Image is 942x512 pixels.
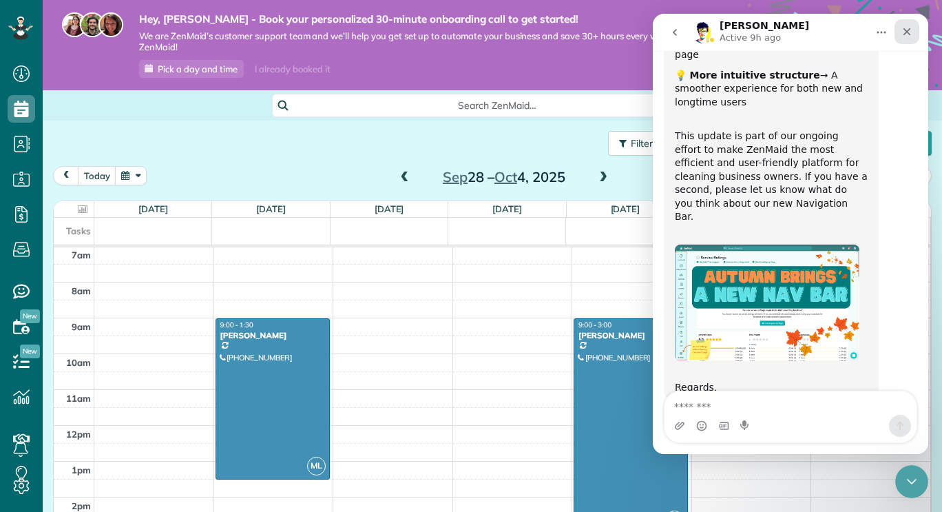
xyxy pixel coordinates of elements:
[139,60,244,78] a: Pick a day and time
[78,166,116,185] button: today
[20,345,40,358] span: New
[72,249,91,260] span: 7am
[62,12,87,37] img: maria-72a9807cf96188c08ef61303f053569d2e2a8a1cde33d635c8a3ac13582a053d.jpg
[43,407,54,418] button: Emoji picker
[87,407,98,418] button: Start recording
[72,285,91,296] span: 8am
[53,166,79,185] button: prev
[256,203,286,214] a: [DATE]
[80,12,105,37] img: jorge-587dff0eeaa6aab1f244e6dc62b8924c3b6ad411094392a53c71c6c4a576187d.jpg
[98,12,123,37] img: michelle-19f622bdf1676172e81f8f8fba1fb50e276960ebfe0243fe18214015130c80e4.jpg
[66,393,91,404] span: 11am
[375,203,404,214] a: [DATE]
[601,131,720,156] a: Filters: Default
[418,170,590,185] h2: 28 – 4, 2025
[22,116,215,224] div: This update is part of our ongoing effort to make ZenMaid the most efficient and user-friendly pl...
[36,56,167,67] b: More intuitive structure
[66,357,91,368] span: 10am
[578,320,611,329] span: 9:00 - 3:00
[66,225,91,236] span: Tasks
[20,309,40,323] span: New
[21,407,32,418] button: Upload attachment
[72,464,91,475] span: 1pm
[895,465,928,498] iframe: Intercom live chat
[138,203,168,214] a: [DATE]
[65,407,76,418] button: Gif picker
[139,30,694,54] span: We are ZenMaid’s customer support team and we’ll help you get set up to automate your business an...
[22,354,215,381] div: Regards,
[220,320,253,329] span: 9:00 - 1:30
[72,500,91,511] span: 2pm
[22,55,215,109] div: 💡﻿ → A smoother experience for both new and longtime users ​
[72,321,91,332] span: 9am
[492,203,522,214] a: [DATE]
[631,137,660,150] span: Filters:
[307,457,326,475] span: ML
[158,63,238,74] span: Pick a day and time
[608,131,720,156] button: Filters: Default
[247,61,338,78] div: I already booked it
[578,331,684,340] div: [PERSON_NAME]
[236,401,258,423] button: Send a message…
[220,331,326,340] div: [PERSON_NAME]
[653,14,928,454] iframe: Intercom live chat
[22,231,207,347] img: 1F9ED
[494,168,517,185] span: Oct
[66,429,91,440] span: 12pm
[611,203,640,214] a: [DATE]
[443,168,468,185] span: Sep
[139,12,694,26] strong: Hey, [PERSON_NAME] - Book your personalized 30-minute onboarding call to get started!
[12,378,264,401] textarea: Message…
